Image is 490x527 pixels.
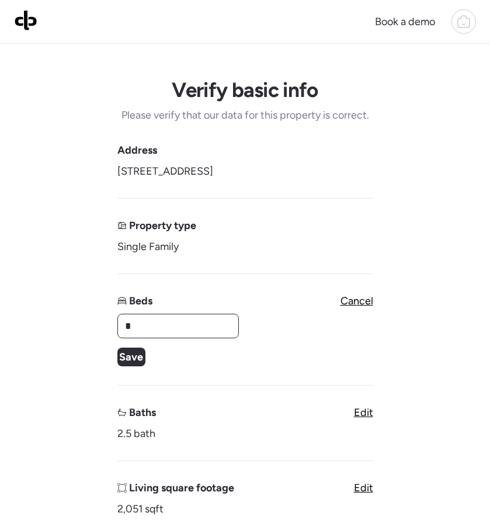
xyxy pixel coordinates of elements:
[117,163,213,179] span: [STREET_ADDRESS]
[354,406,373,419] span: Edit
[375,15,435,28] span: Book a demo
[117,238,179,255] span: Single Family
[121,107,369,123] span: Please verify that our data for this property is correct.
[172,78,318,102] h1: Verify basic info
[129,293,152,309] span: Beds
[340,294,373,307] span: Cancel
[117,425,155,442] span: 2.5 bath
[354,481,373,494] span: Edit
[14,9,37,31] img: Logo
[119,349,143,365] span: Save
[117,142,157,158] span: Address
[129,404,156,421] span: Baths
[129,217,196,234] span: Property type
[117,501,164,517] span: 2,051 sqft
[129,480,234,496] span: Living square footage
